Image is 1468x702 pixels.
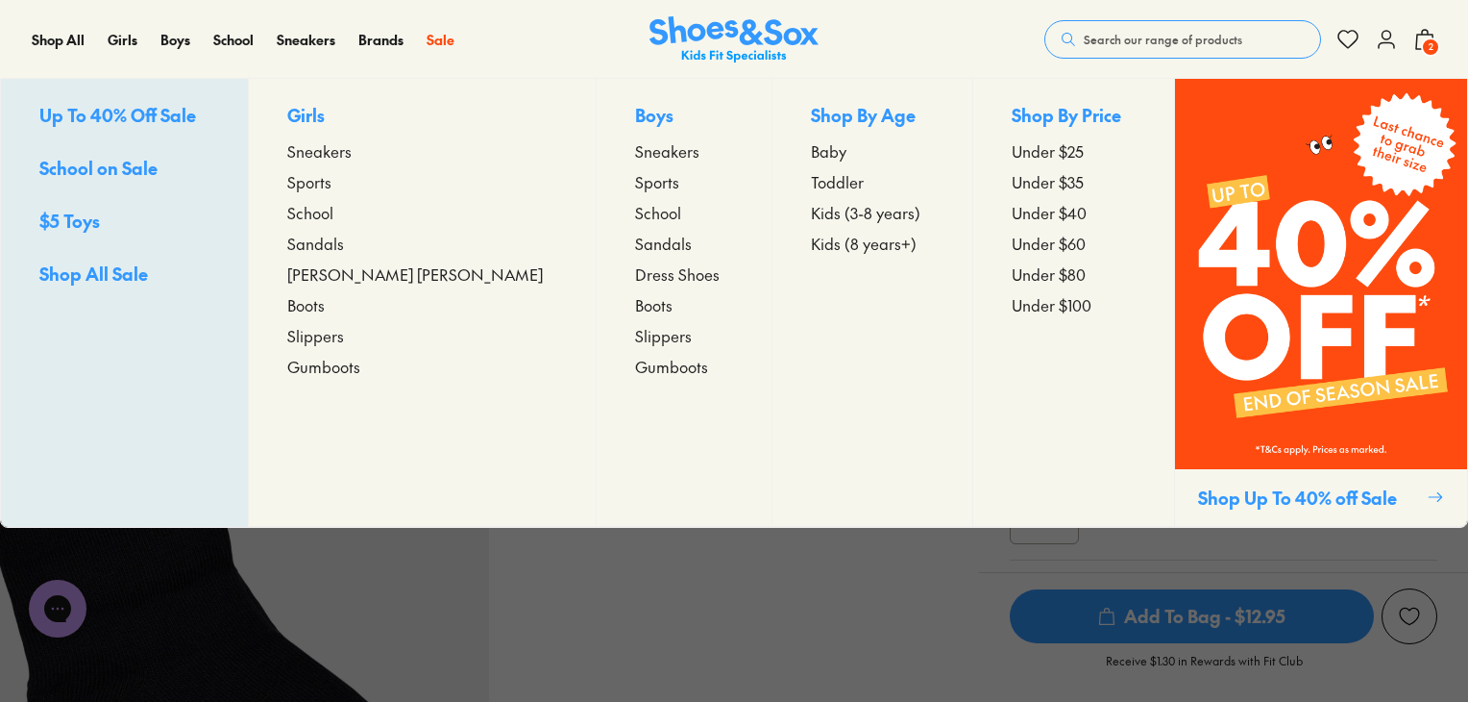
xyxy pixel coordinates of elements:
[19,573,96,644] iframe: Gorgias live chat messenger
[1012,201,1135,224] a: Under $40
[1012,263,1086,286] span: Under $80
[649,16,819,63] a: Shoes & Sox
[1382,589,1437,644] button: Add to Wishlist
[39,261,209,290] a: Shop All Sale
[287,293,325,316] span: Boots
[635,139,733,163] a: Sneakers
[811,232,934,255] a: Kids (8 years+)
[635,201,681,224] span: School
[32,30,85,49] span: Shop All
[1421,38,1440,57] span: 2
[287,263,556,286] a: [PERSON_NAME] [PERSON_NAME]
[1012,139,1084,163] span: Under $25
[287,232,556,255] a: Sandals
[39,209,100,233] span: $5 Toys
[213,30,254,50] a: School
[811,170,864,193] span: Toddler
[635,139,699,163] span: Sneakers
[287,102,556,132] p: Girls
[635,170,733,193] a: Sports
[635,102,733,132] p: Boys
[39,262,148,286] span: Shop All Sale
[811,201,934,224] a: Kids (3-8 years)
[811,102,934,132] p: Shop By Age
[287,139,352,163] span: Sneakers
[1012,293,1091,316] span: Under $100
[39,208,209,238] a: $5 Toys
[1012,201,1087,224] span: Under $40
[649,16,819,63] img: SNS_Logo_Responsive.svg
[287,201,556,224] a: School
[1198,485,1419,511] p: Shop Up To 40% off Sale
[635,293,733,316] a: Boots
[287,232,344,255] span: Sandals
[427,30,454,49] span: Sale
[635,324,733,347] a: Slippers
[213,30,254,49] span: School
[635,293,673,316] span: Boots
[287,355,556,378] a: Gumboots
[1106,652,1303,687] p: Receive $1.30 in Rewards with Fit Club
[1084,31,1242,48] span: Search our range of products
[108,30,137,50] a: Girls
[160,30,190,50] a: Boys
[1012,232,1086,255] span: Under $60
[1012,102,1135,132] p: Shop By Price
[32,30,85,50] a: Shop All
[1175,79,1467,469] img: SNS_WEBASSETS_GRID_1080x1440_3.png
[635,355,708,378] span: Gumboots
[277,30,335,50] a: Sneakers
[287,201,333,224] span: School
[635,355,733,378] a: Gumboots
[287,293,556,316] a: Boots
[39,156,158,180] span: School on Sale
[427,30,454,50] a: Sale
[1012,139,1135,163] a: Under $25
[635,263,733,286] a: Dress Shoes
[811,201,920,224] span: Kids (3-8 years)
[1012,263,1135,286] a: Under $80
[1413,18,1436,61] button: 2
[635,232,692,255] span: Sandals
[287,324,344,347] span: Slippers
[1012,170,1135,193] a: Under $35
[635,324,692,347] span: Slippers
[287,170,331,193] span: Sports
[1010,589,1374,644] button: Add To Bag - $12.95
[287,355,360,378] span: Gumboots
[1012,170,1084,193] span: Under $35
[811,139,934,163] a: Baby
[811,139,846,163] span: Baby
[39,103,196,127] span: Up To 40% Off Sale
[160,30,190,49] span: Boys
[287,170,556,193] a: Sports
[1044,20,1321,59] button: Search our range of products
[277,30,335,49] span: Sneakers
[811,232,917,255] span: Kids (8 years+)
[635,263,720,286] span: Dress Shoes
[358,30,404,50] a: Brands
[635,201,733,224] a: School
[287,139,556,163] a: Sneakers
[358,30,404,49] span: Brands
[811,170,934,193] a: Toddler
[108,30,137,49] span: Girls
[1010,589,1374,643] span: Add To Bag - $12.95
[635,232,733,255] a: Sandals
[287,324,556,347] a: Slippers
[39,102,209,132] a: Up To 40% Off Sale
[39,155,209,185] a: School on Sale
[287,263,543,286] span: [PERSON_NAME] [PERSON_NAME]
[635,170,679,193] span: Sports
[1174,79,1467,527] a: Shop Up To 40% off Sale
[1012,232,1135,255] a: Under $60
[1012,293,1135,316] a: Under $100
